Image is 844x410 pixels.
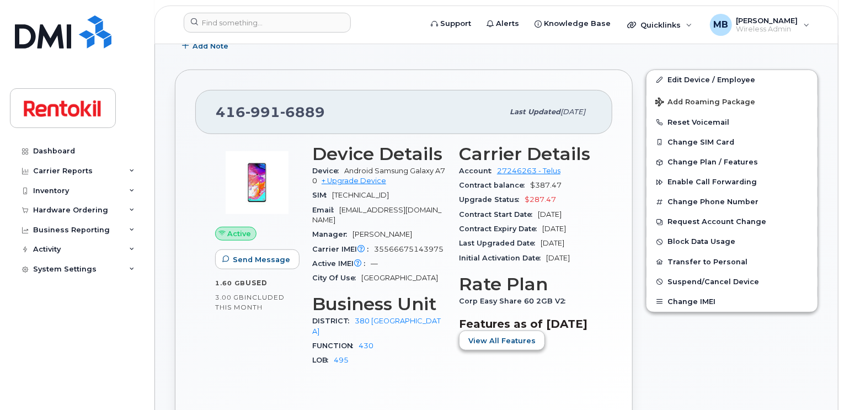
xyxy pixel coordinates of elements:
button: Request Account Change [647,212,818,232]
span: [DATE] [546,254,570,262]
span: Quicklinks [640,20,681,29]
span: SIM [312,191,332,199]
button: Block Data Usage [647,232,818,252]
div: Quicklinks [619,14,700,36]
span: Account [459,167,497,175]
span: 991 [245,104,280,120]
a: + Upgrade Device [322,177,386,185]
span: Change Plan / Features [667,158,758,167]
span: [PERSON_NAME] [736,16,798,25]
span: Active IMEI [312,259,371,268]
span: [TECHNICAL_ID] [332,191,389,199]
a: 27246263 - Telus [497,167,560,175]
span: $387.47 [530,181,562,189]
a: 430 [359,342,373,350]
span: Send Message [233,254,290,265]
span: Contract balance [459,181,530,189]
span: Contract Start Date [459,210,538,219]
span: Device [312,167,344,175]
a: Support [423,13,479,35]
span: Carrier IMEI [312,245,374,253]
span: Knowledge Base [544,18,611,29]
h3: Business Unit [312,294,446,314]
button: View All Features [459,331,545,350]
span: $287.47 [525,195,556,204]
button: Change Plan / Features [647,152,818,172]
span: 35566675143975 [374,245,444,253]
button: Change Phone Number [647,192,818,212]
span: Email [312,206,339,214]
span: LOB [312,356,334,364]
span: [DATE] [538,210,562,219]
img: image20231002-4137094-kfxgu9.jpeg [224,150,290,216]
a: Knowledge Base [527,13,618,35]
button: Send Message [215,249,300,269]
button: Suspend/Cancel Device [647,272,818,292]
button: Add Roaming Package [647,90,818,113]
span: — [371,259,378,268]
span: Manager [312,230,352,238]
span: [DATE] [542,225,566,233]
span: Add Roaming Package [655,98,755,108]
a: Edit Device / Employee [647,70,818,90]
input: Find something... [184,13,351,33]
a: 380 [GEOGRAPHIC_DATA] [312,317,441,335]
button: Change IMEI [647,292,818,312]
button: Change SIM Card [647,132,818,152]
span: Wireless Admin [736,25,798,34]
span: Enable Call Forwarding [667,178,757,187]
span: 416 [216,104,325,120]
span: Android Samsung Galaxy A70 [312,167,445,185]
h3: Device Details [312,144,446,164]
div: Malorie Bell [702,14,818,36]
span: Contract Expiry Date [459,225,542,233]
span: 1.60 GB [215,279,245,287]
button: Transfer to Personal [647,252,818,272]
span: [DATE] [541,239,564,247]
a: Alerts [479,13,527,35]
h3: Features as of [DATE] [459,317,592,331]
button: Add Note [175,36,238,56]
span: View All Features [468,336,536,346]
span: Upgrade Status [459,195,525,204]
span: FUNCTION [312,342,359,350]
span: Last Upgraded Date [459,239,541,247]
span: [GEOGRAPHIC_DATA] [361,274,438,282]
h3: Rate Plan [459,274,592,294]
span: MB [713,18,728,31]
span: Initial Activation Date [459,254,546,262]
span: 3.00 GB [215,294,244,301]
span: [EMAIL_ADDRESS][DOMAIN_NAME] [312,206,441,224]
span: Suspend/Cancel Device [667,278,759,286]
span: DISTRICT [312,317,355,325]
button: Enable Call Forwarding [647,172,818,192]
span: Last updated [510,108,560,116]
span: included this month [215,293,285,311]
span: Support [440,18,471,29]
span: [PERSON_NAME] [352,230,412,238]
button: Reset Voicemail [647,113,818,132]
span: Alerts [496,18,519,29]
span: City Of Use [312,274,361,282]
span: used [245,279,268,287]
span: Add Note [193,41,228,51]
span: Active [228,228,252,239]
h3: Carrier Details [459,144,592,164]
a: 495 [334,356,349,364]
span: [DATE] [560,108,585,116]
span: 6889 [280,104,325,120]
span: Corp Easy Share 60 2GB V2 [459,297,571,305]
